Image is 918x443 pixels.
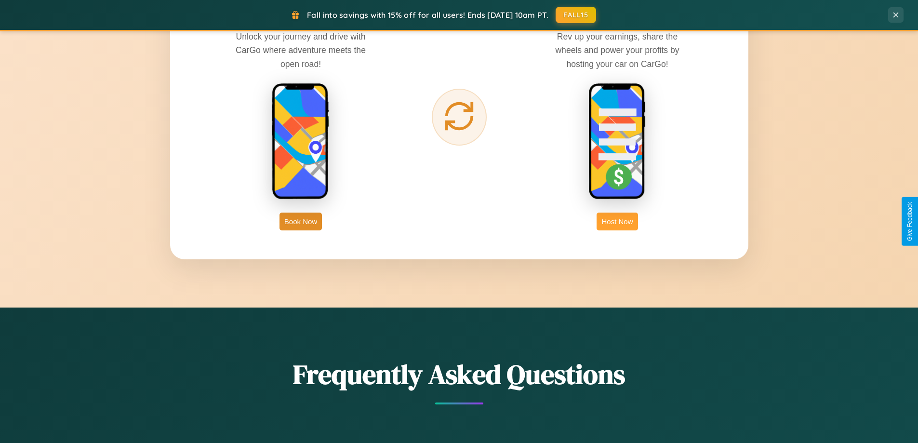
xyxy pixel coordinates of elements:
p: Rev up your earnings, share the wheels and power your profits by hosting your car on CarGo! [545,30,690,70]
div: Give Feedback [906,202,913,241]
img: host phone [588,83,646,201]
img: rent phone [272,83,330,201]
p: Unlock your journey and drive with CarGo where adventure meets the open road! [228,30,373,70]
h2: Frequently Asked Questions [170,356,748,393]
span: Fall into savings with 15% off for all users! Ends [DATE] 10am PT. [307,10,548,20]
button: Host Now [597,213,638,230]
button: Book Now [279,213,322,230]
button: FALL15 [556,7,596,23]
